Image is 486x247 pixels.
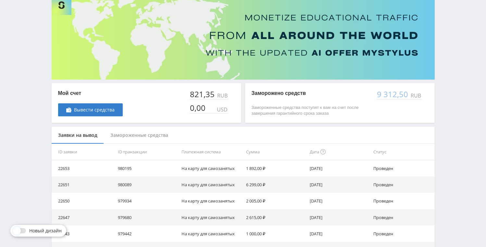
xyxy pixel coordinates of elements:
[52,193,115,209] td: 22650
[115,209,179,226] td: 979680
[52,176,115,193] td: 22651
[307,193,371,209] td: [DATE]
[371,176,434,193] td: Проведен
[376,90,409,99] div: 9 312,50
[189,90,216,99] div: 821,35
[104,127,175,144] div: Замороженные средства
[243,160,307,176] td: 1 892,00 ₽
[179,144,243,160] th: Платежная система
[115,226,179,242] td: 979442
[243,193,307,209] td: 2 005,00 ₽
[29,228,62,233] span: Новый дизайн
[307,226,371,242] td: [DATE]
[115,160,179,176] td: 980195
[115,193,179,209] td: 979934
[74,107,115,112] span: Вывести средства
[371,193,434,209] td: Проведен
[179,193,243,209] td: На карту для самозанятых
[52,160,115,176] td: 22653
[243,209,307,226] td: 2 615,00 ₽
[409,93,422,98] div: RUB
[179,226,243,242] td: На карту для самозанятых
[243,144,307,160] th: Сумма
[58,90,123,97] p: Мой счет
[52,209,115,226] td: 22647
[307,144,371,160] th: Дата
[179,176,243,193] td: На карту для самозанятых
[371,160,434,176] td: Проведен
[307,176,371,193] td: [DATE]
[52,226,115,242] td: 22643
[58,103,123,116] a: Вывести средства
[115,144,179,160] th: ID транзакции
[243,226,307,242] td: 1 000,00 ₽
[189,103,207,112] div: 0,00
[216,93,228,98] div: RUB
[371,144,434,160] th: Статус
[307,160,371,176] td: [DATE]
[371,209,434,226] td: Проведен
[52,127,104,144] div: Заявки на вывод
[179,209,243,226] td: На карту для самозанятых
[216,107,228,112] div: USD
[115,176,179,193] td: 980089
[243,176,307,193] td: 6 299,00 ₽
[179,160,243,176] td: На карту для самозанятых
[252,90,370,97] p: Заморожено средств
[307,209,371,226] td: [DATE]
[371,226,434,242] td: Проведен
[252,105,370,116] p: Замороженные средства поступят к вам на счет после завершения гарантийного срока заказа
[52,144,115,160] th: ID заявки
